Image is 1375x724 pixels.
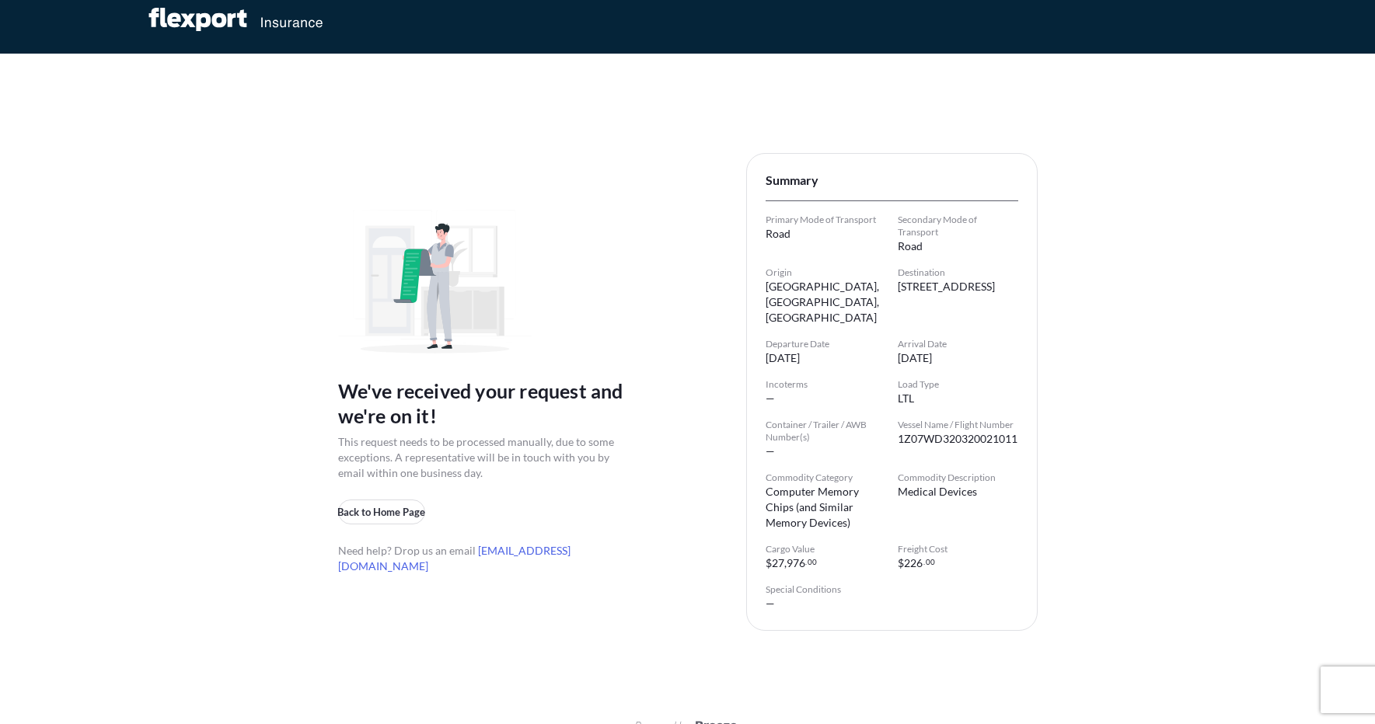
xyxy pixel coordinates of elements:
[766,558,772,569] span: $
[766,226,790,242] span: road
[337,504,425,520] p: Back to Home Page
[766,266,886,279] span: Origin
[898,238,923,254] span: road
[784,558,787,569] span: ,
[772,558,784,569] span: 27
[338,434,630,481] span: This request needs to be processed manually, due to some exceptions. A representative will be in ...
[898,266,1018,279] span: Destination
[923,559,925,565] span: .
[898,391,914,406] span: LTL
[898,484,977,499] span: Medical Devices
[338,378,630,428] span: We've received your request and we're on it!
[898,472,1018,484] span: Commodity Description
[898,431,1017,447] span: 1Z07WD320320021011
[808,559,817,565] span: 00
[766,378,886,391] span: Incoterms
[766,214,886,226] span: Primary Mode of Transport
[898,279,995,294] span: [STREET_ADDRESS]
[898,543,1018,555] span: Freight Cost
[766,338,886,350] span: Departure Date
[766,172,1018,188] span: Summary
[766,583,886,596] span: Special Conditions
[904,558,923,569] span: 226
[898,350,932,366] span: [DATE]
[766,543,886,555] span: Cargo Value
[766,419,886,444] span: Container / Trailer / AWB Number(s)
[766,391,775,406] span: —
[898,419,1018,431] span: Vessel Name / Flight Number
[926,559,935,565] span: 00
[787,558,805,569] span: 976
[898,338,1018,350] span: Arrival Date
[898,378,1018,391] span: Load Type
[766,484,886,531] span: Computer Memory Chips (and Similar Memory Devices)
[338,543,630,574] span: Need help? Drop us an email
[338,499,425,524] button: Back to Home Page
[766,472,886,484] span: Commodity Category
[338,499,630,524] a: Back to Home Page
[766,350,800,366] span: [DATE]
[805,559,807,565] span: .
[766,279,886,325] span: [GEOGRAPHIC_DATA], [GEOGRAPHIC_DATA], [GEOGRAPHIC_DATA]
[766,444,775,459] span: —
[898,214,1018,238] span: Secondary Mode of Transport
[766,596,775,611] span: —
[898,558,904,569] span: $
